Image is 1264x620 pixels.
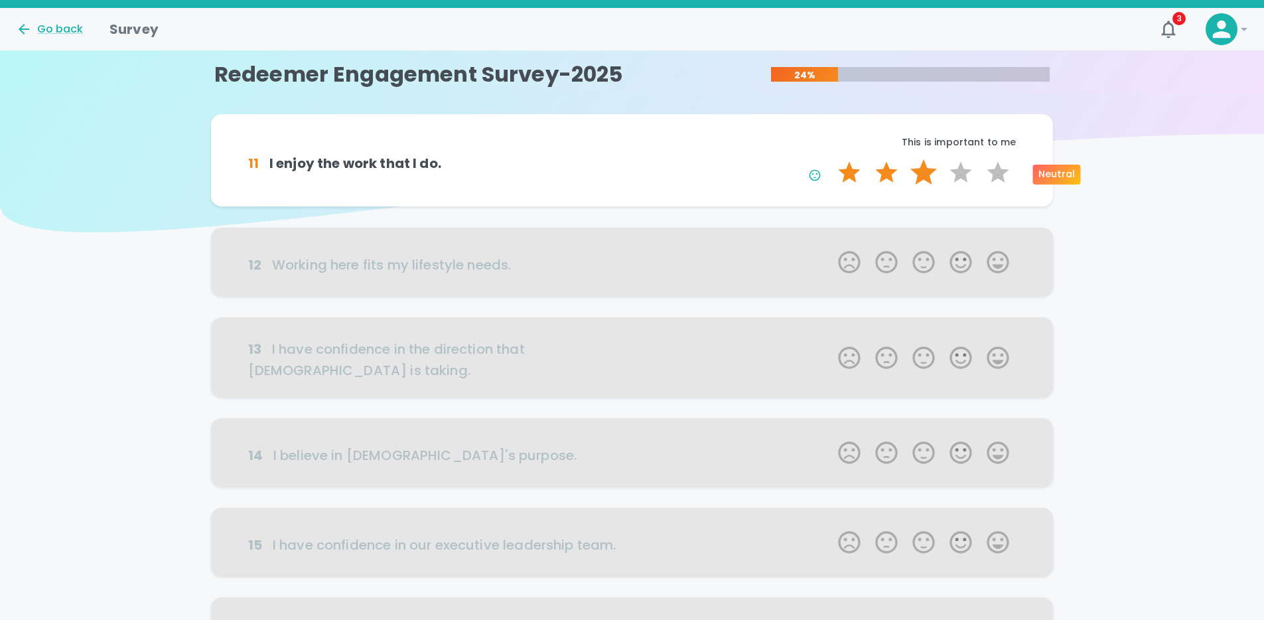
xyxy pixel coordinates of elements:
h6: I enjoy the work that I do. [248,153,632,174]
button: 3 [1153,13,1184,45]
span: 3 [1172,12,1186,25]
div: Neutral [1033,165,1081,185]
p: 24% [771,68,838,82]
button: Go back [16,21,83,37]
h1: Survey [109,19,159,40]
p: This is important to me [632,135,1017,149]
h4: Redeemer Engagement Survey-2025 [214,61,624,88]
div: 11 [248,153,259,174]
